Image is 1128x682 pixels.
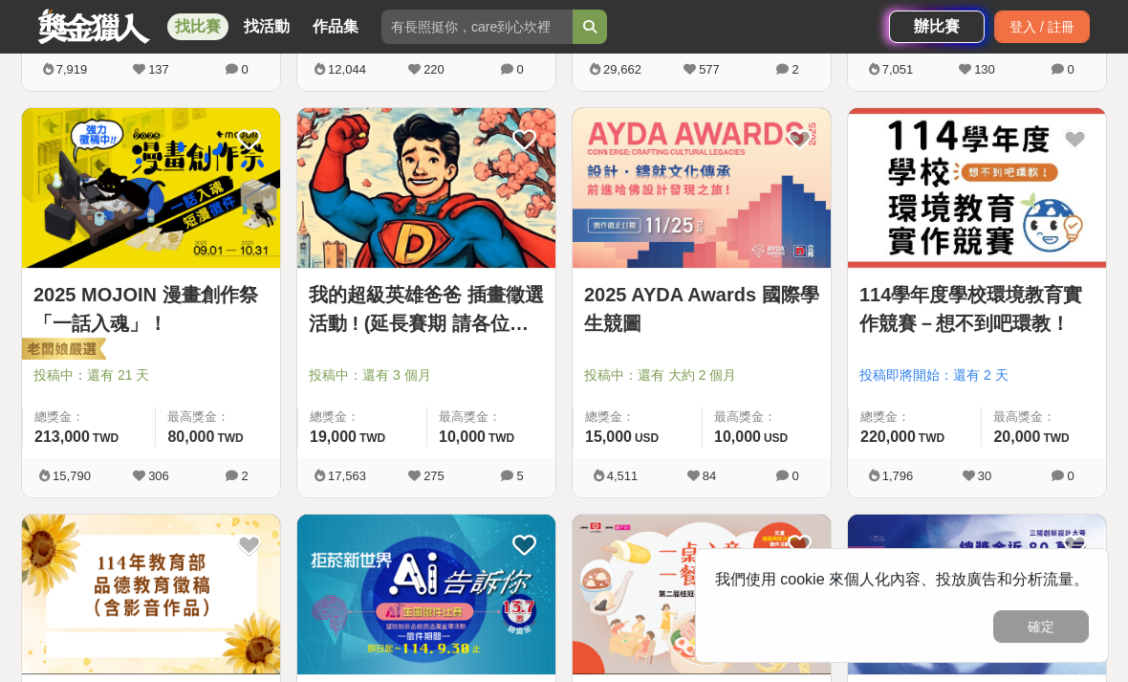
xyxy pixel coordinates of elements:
[607,469,639,483] span: 4,511
[516,62,523,77] span: 0
[488,431,514,445] span: TWD
[305,13,366,40] a: 作品集
[381,10,573,44] input: 有長照挺你，care到心坎裡！青春出手，拍出照顧 影音徵件活動
[1043,431,1069,445] span: TWD
[919,431,944,445] span: TWD
[439,407,544,427] span: 最高獎金：
[974,62,995,77] span: 130
[993,429,1040,445] span: 20,000
[167,407,269,427] span: 最高獎金：
[297,515,555,675] a: Cover Image
[714,429,761,445] span: 10,000
[859,365,1095,385] span: 投稿即將開始：還有 2 天
[860,429,916,445] span: 220,000
[56,62,88,77] span: 7,919
[33,365,269,385] span: 投稿中：還有 21 天
[297,515,555,674] img: Cover Image
[33,280,269,338] a: 2025 MOJOIN 漫畫創作祭「一話入魂」！
[848,108,1106,269] a: Cover Image
[585,407,690,427] span: 總獎金：
[359,431,385,445] span: TWD
[167,429,214,445] span: 80,000
[217,431,243,445] span: TWD
[573,515,831,674] img: Cover Image
[978,469,991,483] span: 30
[584,280,819,338] a: 2025 AYDA Awards 國際學生競圖
[882,62,914,77] span: 7,051
[573,108,831,268] img: Cover Image
[635,431,659,445] span: USD
[882,469,914,483] span: 1,796
[297,108,555,268] img: Cover Image
[1067,469,1074,483] span: 0
[516,469,523,483] span: 5
[439,429,486,445] span: 10,000
[848,515,1106,675] a: Cover Image
[34,429,90,445] span: 213,000
[699,62,720,77] span: 577
[603,62,641,77] span: 29,662
[889,11,985,43] a: 辦比賽
[573,108,831,269] a: Cover Image
[792,62,798,77] span: 2
[22,108,280,269] a: Cover Image
[328,62,366,77] span: 12,044
[585,429,632,445] span: 15,000
[714,407,819,427] span: 最高獎金：
[584,365,819,385] span: 投稿中：還有 大約 2 個月
[993,610,1089,643] button: 確定
[236,13,297,40] a: 找活動
[93,431,119,445] span: TWD
[148,469,169,483] span: 306
[309,365,544,385] span: 投稿中：還有 3 個月
[53,469,91,483] span: 15,790
[297,108,555,269] a: Cover Image
[22,108,280,268] img: Cover Image
[423,62,445,77] span: 220
[328,469,366,483] span: 17,563
[423,469,445,483] span: 275
[18,337,106,363] img: 老闆娘嚴選
[848,515,1106,674] img: Cover Image
[167,13,228,40] a: 找比賽
[715,571,1089,587] span: 我們使用 cookie 來個人化內容、投放廣告和分析流量。
[34,407,143,427] span: 總獎金：
[859,280,1095,338] a: 114學年度學校環境教育實作競賽－想不到吧環教！
[22,515,280,675] a: Cover Image
[148,62,169,77] span: 137
[309,280,544,338] a: 我的超級英雄爸爸 插畫徵選活動 ! (延長賽期 請各位踴躍參與)
[1067,62,1074,77] span: 0
[848,108,1106,268] img: Cover Image
[703,469,716,483] span: 84
[764,431,788,445] span: USD
[860,407,969,427] span: 總獎金：
[310,407,415,427] span: 總獎金：
[310,429,357,445] span: 19,000
[22,515,280,674] img: Cover Image
[573,515,831,675] a: Cover Image
[241,62,248,77] span: 0
[994,11,1090,43] div: 登入 / 註冊
[792,469,798,483] span: 0
[993,407,1095,427] span: 最高獎金：
[241,469,248,483] span: 2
